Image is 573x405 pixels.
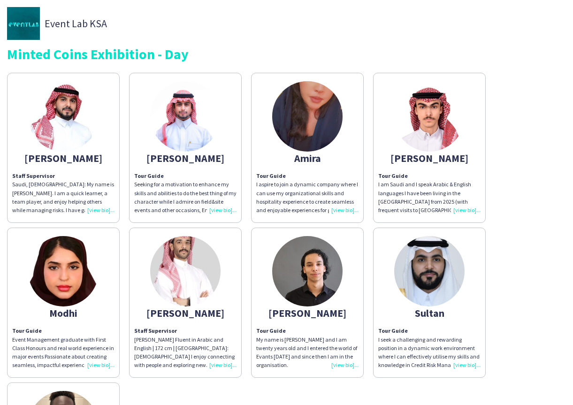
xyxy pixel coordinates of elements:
div: My name is [PERSON_NAME] and I am twenty years old and I entered the world of Evants [DATE] and s... [256,336,359,370]
img: thumb-68b9c9675b9e2.jpeg [28,236,99,306]
img: thumb-68314b4898fbd.jpeg [394,81,465,152]
div: [PERSON_NAME] [378,154,481,162]
b: Staff Supervisor [134,327,177,334]
div: Seeking for a motivation to enhance my skills and abilities to do the best thing of my character ... [134,180,237,214]
img: thumb-740abfb3-2e3e-488d-8dff-2d4a3c8a6d11.jpg [272,81,343,152]
div: Sultan [378,309,481,317]
img: thumb-66bb8e9f0e8da.jpeg [28,81,99,152]
div: Minted Coins Exhibition - Day [7,47,566,61]
b: Tour Guide [134,172,164,179]
div: [PERSON_NAME] [134,309,237,317]
b: Tour Guide [378,172,408,179]
b: Staff Supervisor [12,172,55,179]
span: Event Lab KSA [45,19,107,28]
img: thumb-67374c5d273e1.png [150,81,221,152]
div: I aspire to join a dynamic company where I can use my organizational skills and hospitality exper... [256,180,359,214]
img: thumb-67607bdea4de5.jpg [272,236,343,306]
div: [PERSON_NAME] [256,309,359,317]
div: [PERSON_NAME] [134,154,237,162]
div: Modhi [12,309,115,317]
div: Amira [256,154,359,162]
img: thumb-68a19ac316259.jpeg [150,236,221,306]
div: Saudi, [DEMOGRAPHIC_DATA]: My name is [PERSON_NAME]. I am a quick learner, a team player, and enj... [12,172,115,214]
b: Tour Guide [256,327,286,334]
b: Tour Guide [12,327,42,334]
b: Tour Guide [378,327,408,334]
div: Event Management graduate with First Class Honours and real world experience in major events Pass... [12,336,115,370]
div: [PERSON_NAME] [12,154,115,162]
div: [PERSON_NAME] Fluent in Arabic and English | 172 cm | [GEOGRAPHIC_DATA]: [DEMOGRAPHIC_DATA] I enj... [134,336,237,370]
img: thumb-688731d4914ec.jpeg [394,236,465,306]
img: thumb-fac42184-a1d2-41cf-b59e-0f0f0fd1c9fd.jpg [7,7,40,40]
div: I seek a challenging and rewarding position in a dynamic work environment where I can effectively... [378,336,481,370]
b: Tour Guide [256,172,286,179]
div: I am Saudi and I speak Arabic & English languages I have been living in the [GEOGRAPHIC_DATA] fro... [378,180,481,214]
